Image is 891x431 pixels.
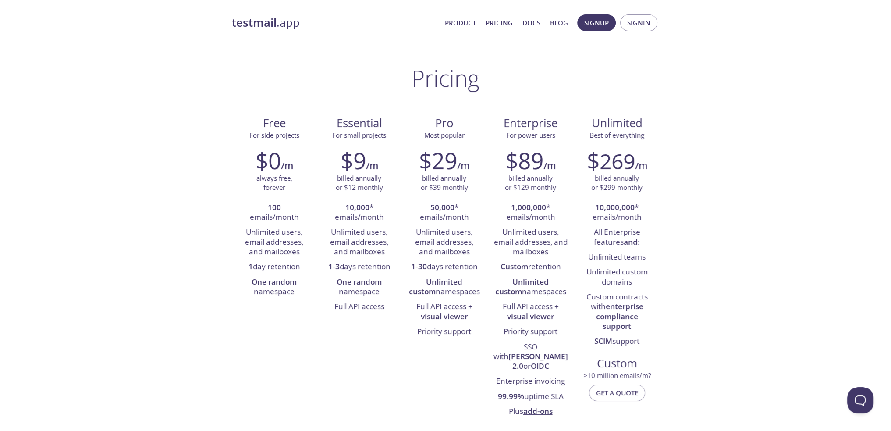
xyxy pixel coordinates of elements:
li: day retention [238,260,310,274]
h1: Pricing [412,65,479,91]
strong: visual viewer [507,311,554,321]
a: testmail.app [232,15,438,30]
strong: 1-30 [411,261,427,271]
span: 269 [600,147,635,175]
h6: /m [366,158,378,173]
li: Priority support [408,324,480,339]
a: Blog [550,17,568,28]
strong: 1 [248,261,253,271]
span: Pro [409,116,480,131]
strong: Unlimited custom [409,277,463,296]
span: Signin [627,17,650,28]
li: uptime SLA [493,389,568,404]
span: Signup [584,17,609,28]
li: Unlimited users, email addresses, and mailboxes [493,225,568,260]
li: Unlimited custom domains [581,265,653,290]
h6: /m [281,158,293,173]
li: Full API access + [408,299,480,324]
span: For side projects [249,131,299,139]
button: Get a quote [589,385,645,401]
li: emails/month [238,200,310,225]
li: namespaces [408,275,480,300]
li: namespaces [493,275,568,300]
strong: 1,000,000 [511,202,546,212]
a: Product [445,17,476,28]
span: Most popular [424,131,465,139]
li: Unlimited users, email addresses, and mailboxes [408,225,480,260]
span: Free [239,116,310,131]
strong: SCIM [594,336,612,346]
a: add-ons [523,406,553,416]
span: Unlimited [592,115,643,131]
li: Plus [493,404,568,419]
li: Full API access [323,299,395,314]
li: Enterprise invoicing [493,374,568,389]
li: Custom contracts with [581,290,653,334]
p: billed annually or $129 monthly [505,174,556,192]
li: support [581,334,653,349]
li: * emails/month [408,200,480,225]
li: days retention [408,260,480,274]
h6: /m [635,158,647,173]
li: retention [493,260,568,274]
span: Essential [324,116,395,131]
strong: 100 [268,202,281,212]
strong: One random [337,277,382,287]
p: billed annually or $12 monthly [336,174,383,192]
strong: OIDC [531,361,549,371]
strong: [PERSON_NAME] 2.0 [508,351,568,371]
a: Pricing [486,17,513,28]
h2: $ [587,147,635,174]
li: * emails/month [581,200,653,225]
li: * emails/month [323,200,395,225]
strong: testmail [232,15,277,30]
h2: $0 [256,147,281,174]
span: Custom [582,356,653,371]
strong: 1-3 [328,261,340,271]
strong: visual viewer [421,311,468,321]
h2: $29 [419,147,457,174]
p: always free, forever [256,174,292,192]
button: Signin [620,14,657,31]
span: For power users [506,131,555,139]
li: Unlimited users, email addresses, and mailboxes [323,225,395,260]
h6: /m [457,158,469,173]
p: billed annually or $39 monthly [421,174,468,192]
iframe: Help Scout Beacon - Open [847,387,873,413]
li: Full API access + [493,299,568,324]
h6: /m [543,158,556,173]
strong: and [624,237,638,247]
span: Best of everything [589,131,644,139]
li: days retention [323,260,395,274]
strong: Custom [501,261,528,271]
li: SSO with or [493,340,568,374]
li: namespace [323,275,395,300]
span: > 10 million emails/m? [583,371,651,380]
a: Docs [522,17,540,28]
h2: $89 [505,147,543,174]
p: billed annually or $299 monthly [591,174,643,192]
button: Signup [577,14,616,31]
strong: enterprise compliance support [596,301,643,331]
strong: One random [252,277,297,287]
li: * emails/month [493,200,568,225]
span: For small projects [332,131,386,139]
strong: 50,000 [430,202,454,212]
span: Enterprise [494,116,568,131]
strong: 99.99% [498,391,524,401]
li: Unlimited users, email addresses, and mailboxes [238,225,310,260]
h2: $9 [341,147,366,174]
li: Priority support [493,324,568,339]
li: Unlimited teams [581,250,653,265]
strong: Unlimited custom [495,277,549,296]
li: All Enterprise features : [581,225,653,250]
li: namespace [238,275,310,300]
span: Get a quote [596,387,638,399]
strong: 10,000,000 [595,202,635,212]
strong: 10,000 [345,202,369,212]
